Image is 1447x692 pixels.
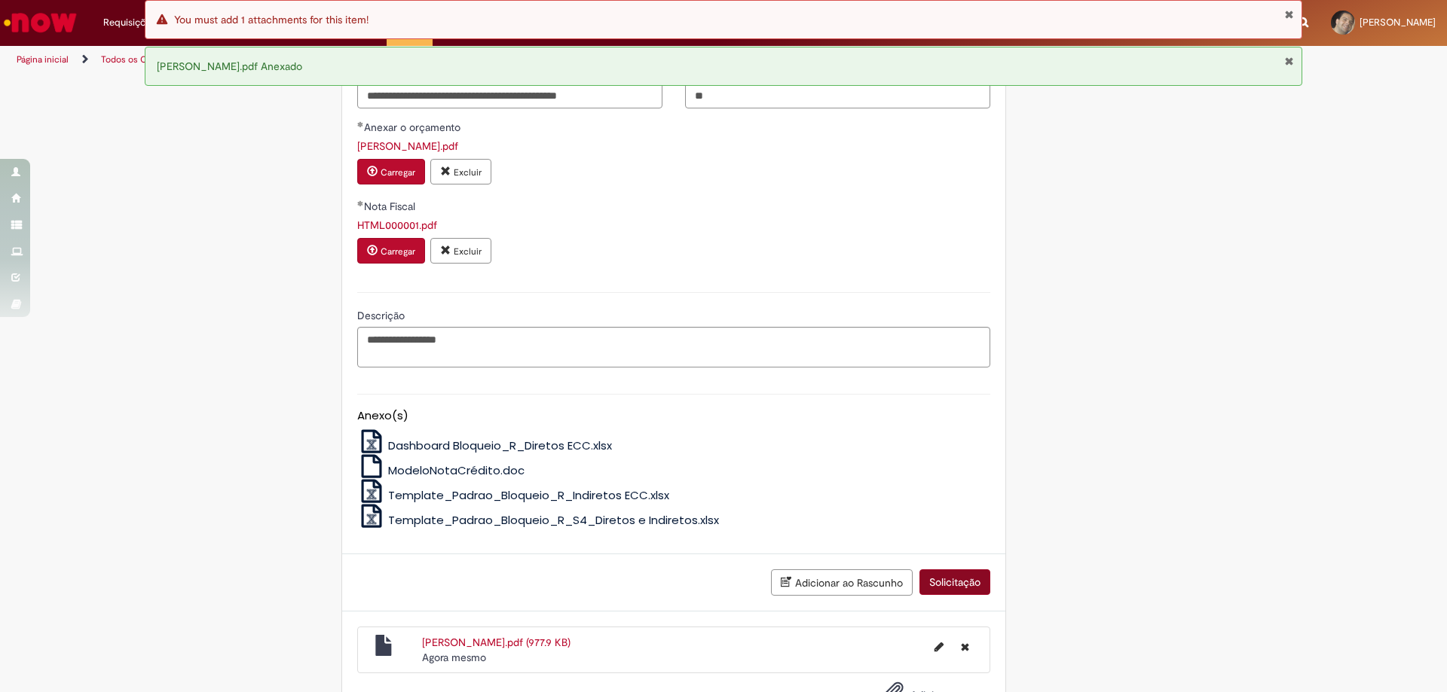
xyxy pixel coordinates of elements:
[357,83,662,108] input: Chave de acesso da nota fiscal
[381,245,415,258] small: Carregar
[357,139,458,153] a: Download de Marcos Filipe.pdf
[17,53,69,66] a: Página inicial
[422,636,571,649] a: [PERSON_NAME].pdf (977.9 KB)
[388,437,612,453] span: Dashboard Bloqueio_R_Diretos ECC.xlsx
[388,512,719,528] span: Template_Padrao_Bloqueio_R_S4_Diretos e Indiretos.xlsx
[364,120,463,134] span: Anexar o orçamento
[454,245,482,258] small: Excluir
[357,309,408,322] span: Descrição
[357,437,613,453] a: Dashboard Bloqueio_R_Diretos ECC.xlsx
[771,569,913,596] button: Adicionar ao Rascunho
[357,218,437,232] a: Download de HTML000001.pdf
[1360,16,1436,29] span: [PERSON_NAME]
[357,487,670,503] a: Template_Padrao_Bloqueio_R_Indiretos ECC.xlsx
[430,159,491,184] button: Excluir anexo Marcos Filipe.pdf
[11,46,953,74] ul: Trilhas de página
[381,166,415,178] small: Carregar
[101,53,181,66] a: Todos os Catálogos
[357,200,364,206] span: Obrigatório Preenchido
[357,462,525,478] a: ModeloNotaCrédito.doc
[357,159,425,184] button: Carregar anexo de Anexar o orçamento Required
[454,166,482,178] small: Excluir
[1284,8,1294,20] button: Fechar Notificação
[422,651,486,664] time: 28/08/2025 15:10:39
[357,238,425,264] button: Carregar anexo de Nota Fiscal Required
[422,651,486,664] span: Agora mesmo
[174,13,369,26] span: You must add 1 attachments for this item!
[357,327,990,367] textarea: Descrição
[925,635,953,659] button: Editar nome de arquivo Marcos Filipe.pdf
[2,8,79,38] img: ServiceNow
[364,200,418,213] span: Nota Fiscal
[685,83,990,108] input: Item do pedido
[952,635,978,659] button: Excluir Marcos Filipe.pdf
[1284,55,1294,67] button: Fechar Notificação
[357,121,364,127] span: Obrigatório Preenchido
[357,410,990,422] h5: Anexo(s)
[357,512,720,528] a: Template_Padrao_Bloqueio_R_S4_Diretos e Indiretos.xlsx
[103,15,156,30] span: Requisições
[157,59,302,73] span: [PERSON_NAME].pdf Anexado
[919,569,990,595] button: Solicitação
[430,238,491,264] button: Excluir anexo HTML000001.pdf
[388,487,669,503] span: Template_Padrao_Bloqueio_R_Indiretos ECC.xlsx
[388,462,525,478] span: ModeloNotaCrédito.doc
